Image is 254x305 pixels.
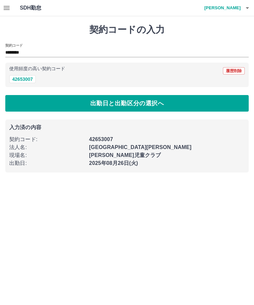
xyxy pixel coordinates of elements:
b: 42653007 [89,136,113,142]
h2: 契約コード [5,43,23,48]
button: 出勤日と出勤区分の選択へ [5,95,249,112]
b: 2025年08月26日(火) [89,160,138,166]
button: 履歴削除 [223,67,245,75]
b: [GEOGRAPHIC_DATA][PERSON_NAME] [89,144,191,150]
b: [PERSON_NAME]児童クラブ [89,152,161,158]
p: 現場名 : [9,151,85,159]
p: 使用頻度の高い契約コード [9,67,65,71]
p: 契約コード : [9,135,85,143]
h1: 契約コードの入力 [5,24,249,35]
p: 入力済の内容 [9,125,245,130]
p: 法人名 : [9,143,85,151]
p: 出勤日 : [9,159,85,167]
button: 42653007 [9,75,36,83]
